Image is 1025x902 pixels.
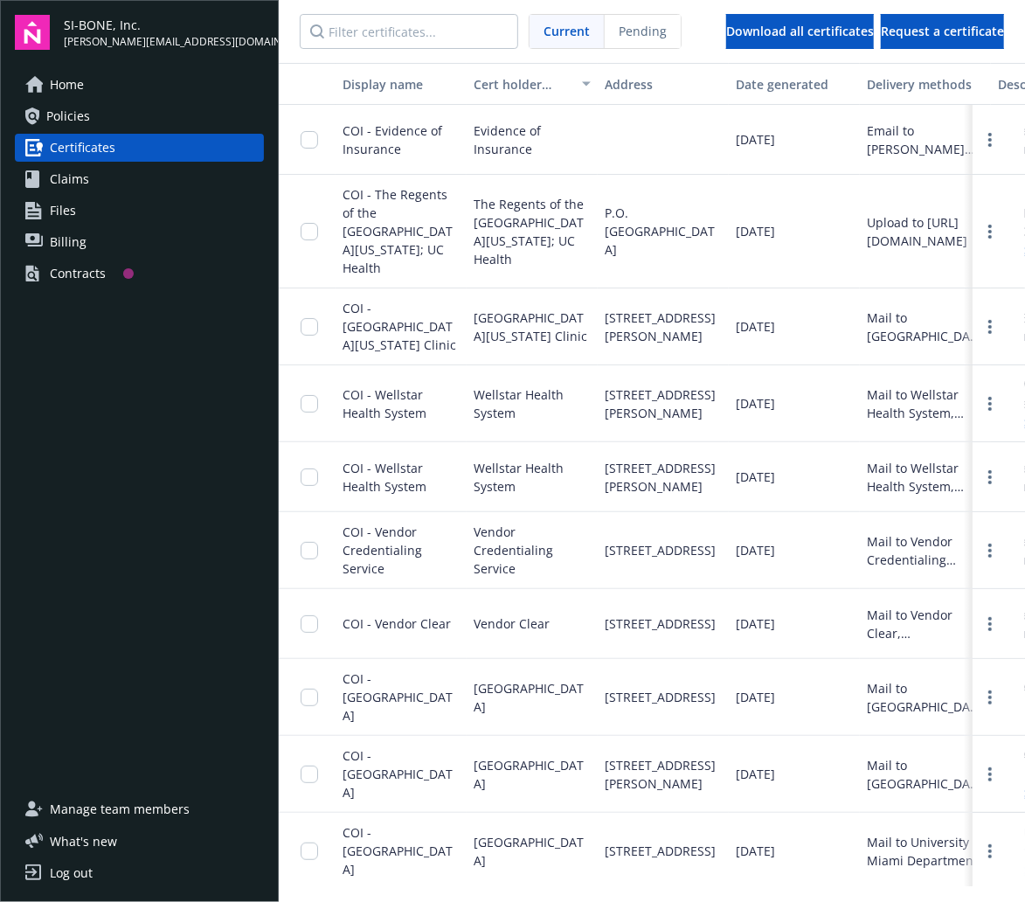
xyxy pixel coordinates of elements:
a: Billing [15,228,264,256]
span: [GEOGRAPHIC_DATA] [474,833,591,870]
span: COI - Vendor Credentialing Service [343,524,422,577]
button: Download all certificates [726,14,874,49]
div: Address [605,75,722,94]
span: Billing [50,228,87,256]
input: Toggle Row Selected [301,843,318,860]
span: COI - [GEOGRAPHIC_DATA][US_STATE] Clinic [343,300,456,353]
button: Delivery methods [860,63,991,105]
span: Manage team members [50,795,190,823]
div: Upload to [URL][DOMAIN_NAME] [867,213,984,250]
a: Policies [15,102,264,130]
span: [DATE] [736,541,775,559]
div: Display name [343,75,460,94]
a: more [980,540,1001,561]
span: Certificates [50,134,115,162]
a: more [980,467,1001,488]
a: more [980,614,1001,635]
a: Manage team members [15,795,264,823]
button: Cert holder name [467,63,598,105]
button: Address [598,63,729,105]
a: more [980,393,1001,414]
span: [STREET_ADDRESS][PERSON_NAME] [605,385,722,422]
span: [GEOGRAPHIC_DATA] [474,679,591,716]
span: COI - [GEOGRAPHIC_DATA] [343,670,453,724]
span: The Regents of the [GEOGRAPHIC_DATA][US_STATE]; UC Health [474,195,591,268]
span: Files [50,197,76,225]
a: Contracts [15,260,264,288]
div: Contracts [50,260,106,288]
span: Vendor Clear [474,614,550,633]
span: Request a certificate [881,23,1004,39]
div: Mail to Vendor Credentialing Service, [STREET_ADDRESS] [867,532,984,569]
button: What's new [15,832,145,850]
span: Pending [605,15,681,48]
a: more [980,129,1001,150]
div: Mail to Vendor Clear, [STREET_ADDRESS] [867,606,984,642]
span: [DATE] [736,468,775,486]
span: [STREET_ADDRESS][PERSON_NAME] [605,309,722,345]
input: Toggle Row Selected [301,689,318,706]
a: more [980,221,1001,242]
span: [STREET_ADDRESS][PERSON_NAME] [605,756,722,793]
span: [STREET_ADDRESS] [605,688,716,706]
div: Download all certificates [726,15,874,48]
a: Certificates [15,134,264,162]
div: Mail to [GEOGRAPHIC_DATA], [STREET_ADDRESS] [867,679,984,716]
span: COI - [GEOGRAPHIC_DATA] [343,824,453,878]
input: Toggle Row Selected [301,766,318,783]
span: Evidence of Insurance [474,121,591,158]
span: P.O. [GEOGRAPHIC_DATA] [605,204,722,259]
a: Claims [15,165,264,193]
div: Delivery methods [867,75,984,94]
input: Toggle Row Selected [301,131,318,149]
span: COI - Evidence of Insurance [343,122,442,157]
span: COI - The Regents of the [GEOGRAPHIC_DATA][US_STATE]; UC Health [343,186,453,276]
img: navigator-logo.svg [15,15,50,50]
button: Display name [336,63,467,105]
span: What ' s new [50,832,117,850]
div: Mail to University of Miami Department of Risk Management, [GEOGRAPHIC_DATA]-2945 [867,833,984,870]
span: SI-BONE, Inc. [64,16,264,34]
button: Request a certificate [881,14,1004,49]
span: [DATE] [736,842,775,860]
span: [DATE] [736,222,775,240]
span: [DATE] [736,317,775,336]
input: Toggle Row Selected [301,615,318,633]
span: [DATE] [736,614,775,633]
input: Toggle Row Selected [301,395,318,413]
span: [DATE] [736,394,775,413]
span: [DATE] [736,130,775,149]
span: [DATE] [736,688,775,706]
button: Date generated [729,63,860,105]
span: Wellstar Health System [474,459,591,496]
span: COI - Wellstar Health System [343,460,426,495]
a: more [980,316,1001,337]
input: Toggle Row Selected [301,318,318,336]
input: Toggle Row Selected [301,223,318,240]
span: Claims [50,165,89,193]
div: Log out [50,859,93,887]
a: more [980,764,1001,785]
span: Wellstar Health System [474,385,591,422]
span: [STREET_ADDRESS] [605,541,716,559]
a: more [980,841,1001,862]
span: COI - [GEOGRAPHIC_DATA] [343,747,453,801]
a: Files [15,197,264,225]
span: Pending [619,22,667,40]
span: [GEOGRAPHIC_DATA] [474,756,591,793]
span: Vendor Credentialing Service [474,523,591,578]
span: [GEOGRAPHIC_DATA][US_STATE] Clinic [474,309,591,345]
span: Current [544,22,590,40]
div: Date generated [736,75,853,94]
a: Home [15,71,264,99]
input: Toggle Row Selected [301,468,318,486]
span: [STREET_ADDRESS] [605,842,716,860]
div: Mail to [GEOGRAPHIC_DATA], [STREET_ADDRESS][PERSON_NAME] [867,756,984,793]
span: Policies [46,102,90,130]
span: COI - Wellstar Health System [343,386,426,421]
span: [STREET_ADDRESS][PERSON_NAME] [605,459,722,496]
span: [STREET_ADDRESS] [605,614,716,633]
div: Mail to [GEOGRAPHIC_DATA][US_STATE] DBA [GEOGRAPHIC_DATA][US_STATE][STREET_ADDRESS][PERSON_NAME] [867,309,984,345]
div: Mail to Wellstar Health System, [STREET_ADDRESS][PERSON_NAME] [867,385,984,422]
button: SI-BONE, Inc.[PERSON_NAME][EMAIL_ADDRESS][DOMAIN_NAME] [64,15,264,50]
